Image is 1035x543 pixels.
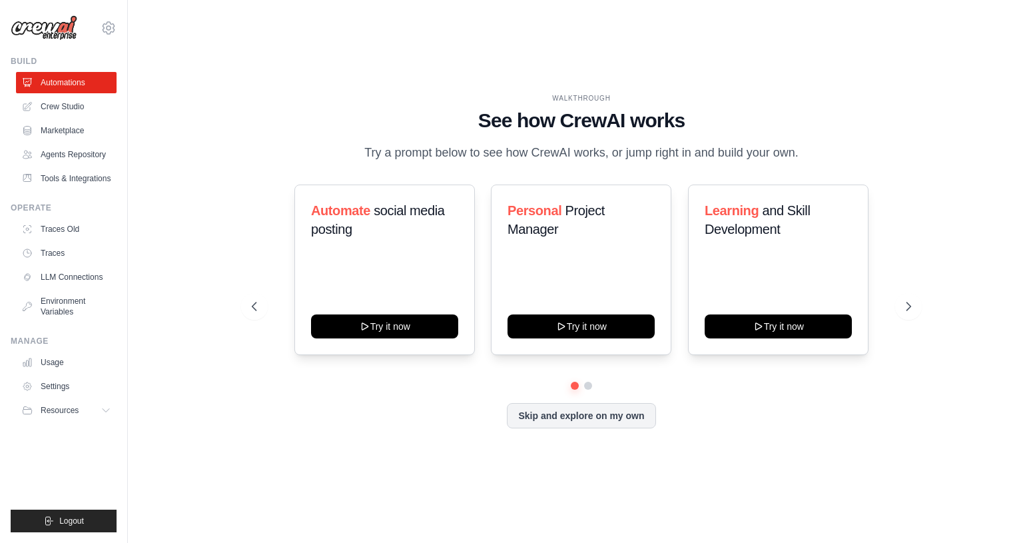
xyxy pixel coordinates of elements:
span: Resources [41,405,79,416]
button: Resources [16,400,117,421]
a: Automations [16,72,117,93]
a: Traces Old [16,219,117,240]
a: Settings [16,376,117,397]
button: Skip and explore on my own [507,403,655,428]
a: LLM Connections [16,267,117,288]
button: Try it now [705,314,852,338]
span: Automate [311,203,370,218]
span: Learning [705,203,759,218]
p: Try a prompt below to see how CrewAI works, or jump right in and build your own. [358,143,805,163]
span: Logout [59,516,84,526]
a: Traces [16,243,117,264]
div: WALKTHROUGH [252,93,911,103]
span: Personal [508,203,561,218]
div: Build [11,56,117,67]
img: Logo [11,15,77,41]
h1: See how CrewAI works [252,109,911,133]
button: Try it now [311,314,458,338]
a: Environment Variables [16,290,117,322]
span: social media posting [311,203,445,237]
button: Try it now [508,314,655,338]
span: Project Manager [508,203,605,237]
a: Crew Studio [16,96,117,117]
a: Marketplace [16,120,117,141]
a: Tools & Integrations [16,168,117,189]
a: Usage [16,352,117,373]
button: Logout [11,510,117,532]
div: Operate [11,203,117,213]
div: Manage [11,336,117,346]
span: and Skill Development [705,203,810,237]
a: Agents Repository [16,144,117,165]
